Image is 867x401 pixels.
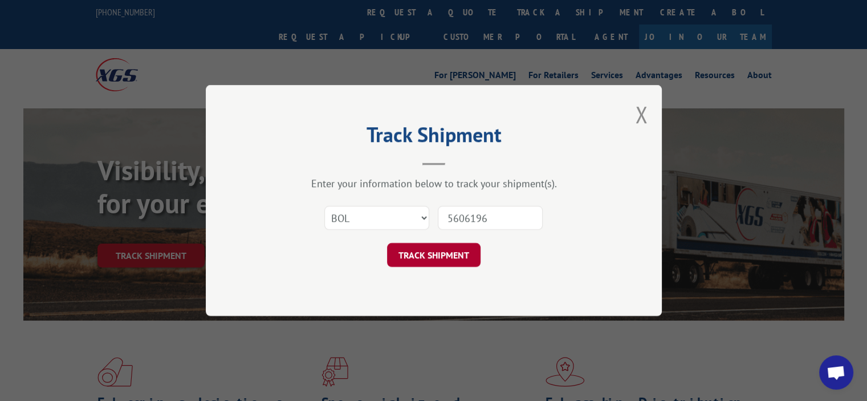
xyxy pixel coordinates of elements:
[438,206,543,230] input: Number(s)
[387,243,481,267] button: TRACK SHIPMENT
[819,355,853,390] div: Open chat
[635,99,648,129] button: Close modal
[263,127,605,148] h2: Track Shipment
[263,177,605,190] div: Enter your information below to track your shipment(s).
